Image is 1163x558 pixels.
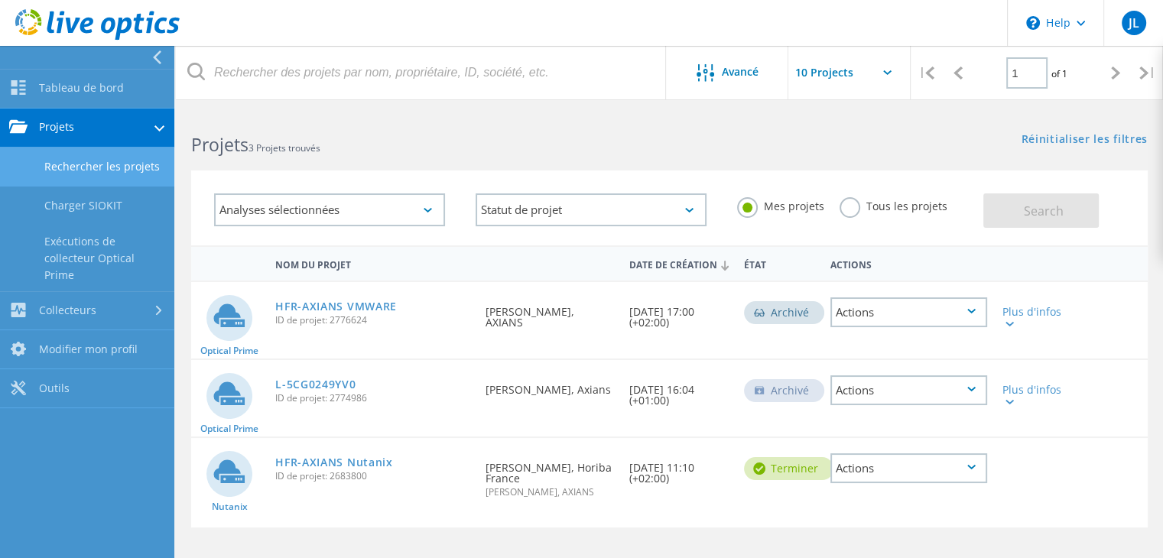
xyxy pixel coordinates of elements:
span: ID de projet: 2776624 [275,316,470,325]
div: Nom du projet [268,249,478,277]
div: Plus d'infos [1002,307,1064,328]
div: Archivé [744,379,824,402]
a: Réinitialiser les filtres [1021,134,1148,147]
div: [DATE] 17:00 (+02:00) [622,282,736,343]
span: Search [1024,203,1064,219]
div: Date de création [622,249,736,278]
div: Terminer [744,457,833,480]
a: HFR-AXIANS VMWARE [275,301,397,312]
div: Archivé [744,301,824,324]
div: Actions [830,453,987,483]
div: | [911,46,942,100]
div: Actions [830,297,987,327]
a: HFR-AXIANS Nutanix [275,457,393,468]
button: Search [983,193,1099,228]
span: 3 Projets trouvés [249,141,320,154]
div: [PERSON_NAME], Horiba France [478,438,622,512]
span: of 1 [1051,67,1067,80]
div: [PERSON_NAME], AXIANS [478,282,622,343]
span: JL [1128,17,1139,29]
span: Optical Prime [200,346,258,355]
div: Actions [830,375,987,405]
div: [DATE] 11:10 (+02:00) [622,438,736,499]
div: État [736,249,823,277]
div: [DATE] 16:04 (+01:00) [622,360,736,421]
div: Analyses sélectionnées [214,193,445,226]
a: Live Optics Dashboard [15,32,180,43]
label: Mes projets [737,197,824,212]
span: ID de projet: 2774986 [275,394,470,403]
input: Rechercher des projets par nom, propriétaire, ID, société, etc. [176,46,667,99]
span: Nutanix [212,502,248,511]
b: Projets [191,132,249,157]
span: Optical Prime [200,424,258,433]
a: L-5CG0249YV0 [275,379,356,390]
svg: \n [1026,16,1040,30]
label: Tous les projets [840,197,947,212]
div: Plus d'infos [1002,384,1064,406]
span: ID de projet: 2683800 [275,472,470,481]
div: Statut de projet [476,193,707,226]
span: [PERSON_NAME], AXIANS [486,488,614,497]
span: Avancé [722,67,759,77]
div: [PERSON_NAME], Axians [478,360,622,410]
div: Actions [823,249,995,277]
div: | [1132,46,1163,100]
